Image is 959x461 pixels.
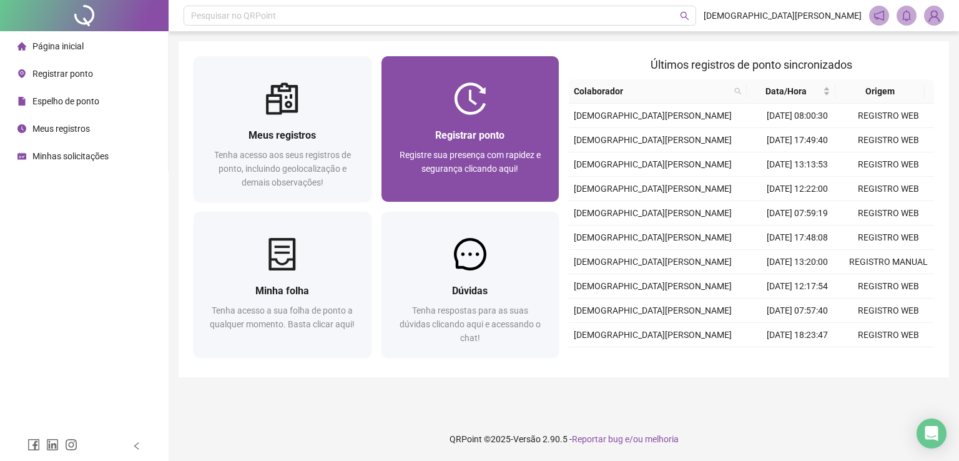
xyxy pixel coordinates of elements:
span: Minhas solicitações [32,151,109,161]
span: Tenha acesso a sua folha de ponto a qualquer momento. Basta clicar aqui! [210,305,355,329]
a: DúvidasTenha respostas para as suas dúvidas clicando aqui e acessando o chat! [381,212,559,357]
span: search [680,11,689,21]
span: Página inicial [32,41,84,51]
span: left [132,442,141,450]
span: linkedin [46,439,59,451]
span: Meus registros [32,124,90,134]
a: Minha folhaTenha acesso a sua folha de ponto a qualquer momento. Basta clicar aqui! [194,212,371,357]
div: Open Intercom Messenger [917,419,947,449]
td: [DATE] 07:59:19 [752,201,843,226]
td: REGISTRO MANUAL [843,250,934,274]
span: Reportar bug e/ou melhoria [572,434,679,444]
span: Versão [513,434,541,444]
span: [DEMOGRAPHIC_DATA][PERSON_NAME] [574,135,732,145]
a: Meus registrosTenha acesso aos seus registros de ponto, incluindo geolocalização e demais observa... [194,56,371,202]
td: REGISTRO WEB [843,226,934,250]
span: instagram [65,439,77,451]
td: REGISTRO WEB [843,201,934,226]
td: [DATE] 07:57:40 [752,299,843,323]
span: Registrar ponto [435,129,504,141]
span: notification [873,10,885,21]
td: REGISTRO WEB [843,299,934,323]
td: [DATE] 13:13:53 [752,152,843,177]
span: environment [17,69,26,78]
span: facebook [27,439,40,451]
td: REGISTRO WEB [843,104,934,128]
span: [DEMOGRAPHIC_DATA][PERSON_NAME] [574,111,732,121]
span: [DEMOGRAPHIC_DATA][PERSON_NAME] [574,330,732,340]
span: [DEMOGRAPHIC_DATA][PERSON_NAME] [574,305,732,315]
span: Minha folha [255,285,309,297]
span: bell [901,10,912,21]
td: [DATE] 12:17:54 [752,274,843,299]
a: Registrar pontoRegistre sua presença com rapidez e segurança clicando aqui! [381,56,559,202]
td: [DATE] 18:23:47 [752,323,843,347]
td: REGISTRO WEB [843,152,934,177]
img: 94064 [925,6,943,25]
span: [DEMOGRAPHIC_DATA][PERSON_NAME] [574,208,732,218]
td: REGISTRO WEB [843,323,934,347]
span: Meus registros [248,129,316,141]
footer: QRPoint © 2025 - 2.90.5 - [169,417,959,461]
span: schedule [17,152,26,161]
span: [DEMOGRAPHIC_DATA][PERSON_NAME] [574,232,732,242]
span: Data/Hora [752,84,820,98]
td: [DATE] 08:00:30 [752,104,843,128]
span: home [17,42,26,51]
td: [DATE] 17:49:40 [752,128,843,152]
span: file [17,97,26,106]
span: Últimos registros de ponto sincronizados [651,58,852,71]
td: REGISTRO WEB [843,347,934,372]
td: [DATE] 13:20:00 [752,250,843,274]
span: Espelho de ponto [32,96,99,106]
span: [DEMOGRAPHIC_DATA][PERSON_NAME] [574,281,732,291]
span: search [734,87,742,95]
span: Dúvidas [452,285,488,297]
span: search [732,82,744,101]
th: Data/Hora [747,79,835,104]
th: Origem [835,79,924,104]
td: REGISTRO WEB [843,128,934,152]
span: [DEMOGRAPHIC_DATA][PERSON_NAME] [574,184,732,194]
span: [DEMOGRAPHIC_DATA][PERSON_NAME] [704,9,862,22]
span: Tenha respostas para as suas dúvidas clicando aqui e acessando o chat! [400,305,541,343]
td: [DATE] 12:22:00 [752,177,843,201]
span: [DEMOGRAPHIC_DATA][PERSON_NAME] [574,257,732,267]
td: [DATE] 13:16:33 [752,347,843,372]
span: Tenha acesso aos seus registros de ponto, incluindo geolocalização e demais observações! [214,150,351,187]
span: clock-circle [17,124,26,133]
span: [DEMOGRAPHIC_DATA][PERSON_NAME] [574,159,732,169]
td: REGISTRO WEB [843,274,934,299]
td: [DATE] 17:48:08 [752,226,843,250]
span: Registrar ponto [32,69,93,79]
span: Registre sua presença com rapidez e segurança clicando aqui! [400,150,541,174]
td: REGISTRO WEB [843,177,934,201]
span: Colaborador [574,84,729,98]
